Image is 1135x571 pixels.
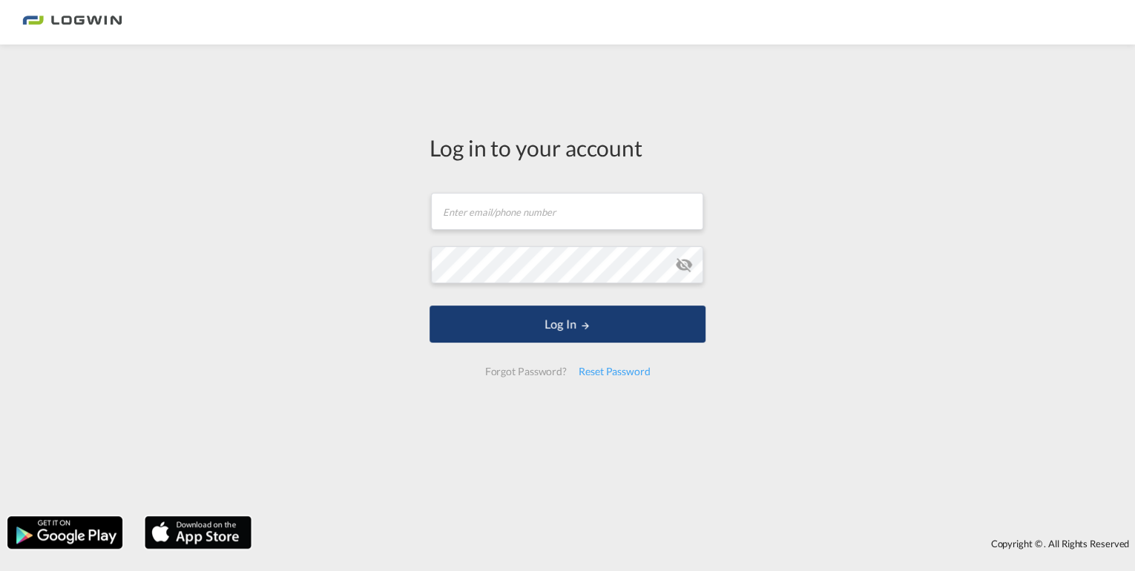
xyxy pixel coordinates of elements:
[22,6,122,39] img: bc73a0e0d8c111efacd525e4c8ad7d32.png
[6,515,124,550] img: google.png
[431,193,703,230] input: Enter email/phone number
[573,358,657,385] div: Reset Password
[143,515,253,550] img: apple.png
[430,132,705,163] div: Log in to your account
[430,306,705,343] button: LOGIN
[478,358,572,385] div: Forgot Password?
[259,531,1135,556] div: Copyright © . All Rights Reserved
[675,256,693,274] md-icon: icon-eye-off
